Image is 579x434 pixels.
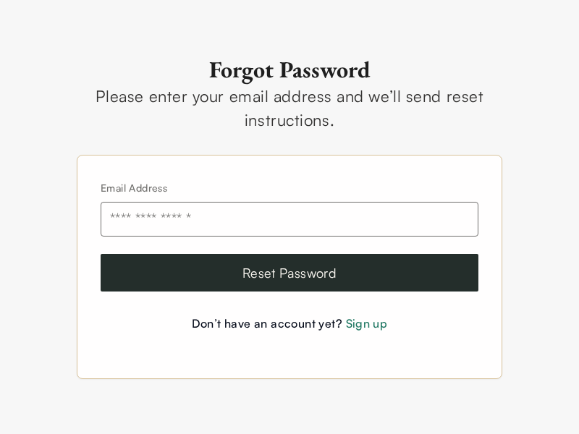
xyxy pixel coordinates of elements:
[77,55,502,84] h2: Forgot Password
[346,316,388,331] a: Sign up
[101,315,478,332] div: Don’t have an account yet?
[101,182,167,194] label: Email Address
[77,84,502,132] div: Please enter your email address and we’ll send reset instructions.
[101,254,478,292] button: Reset Password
